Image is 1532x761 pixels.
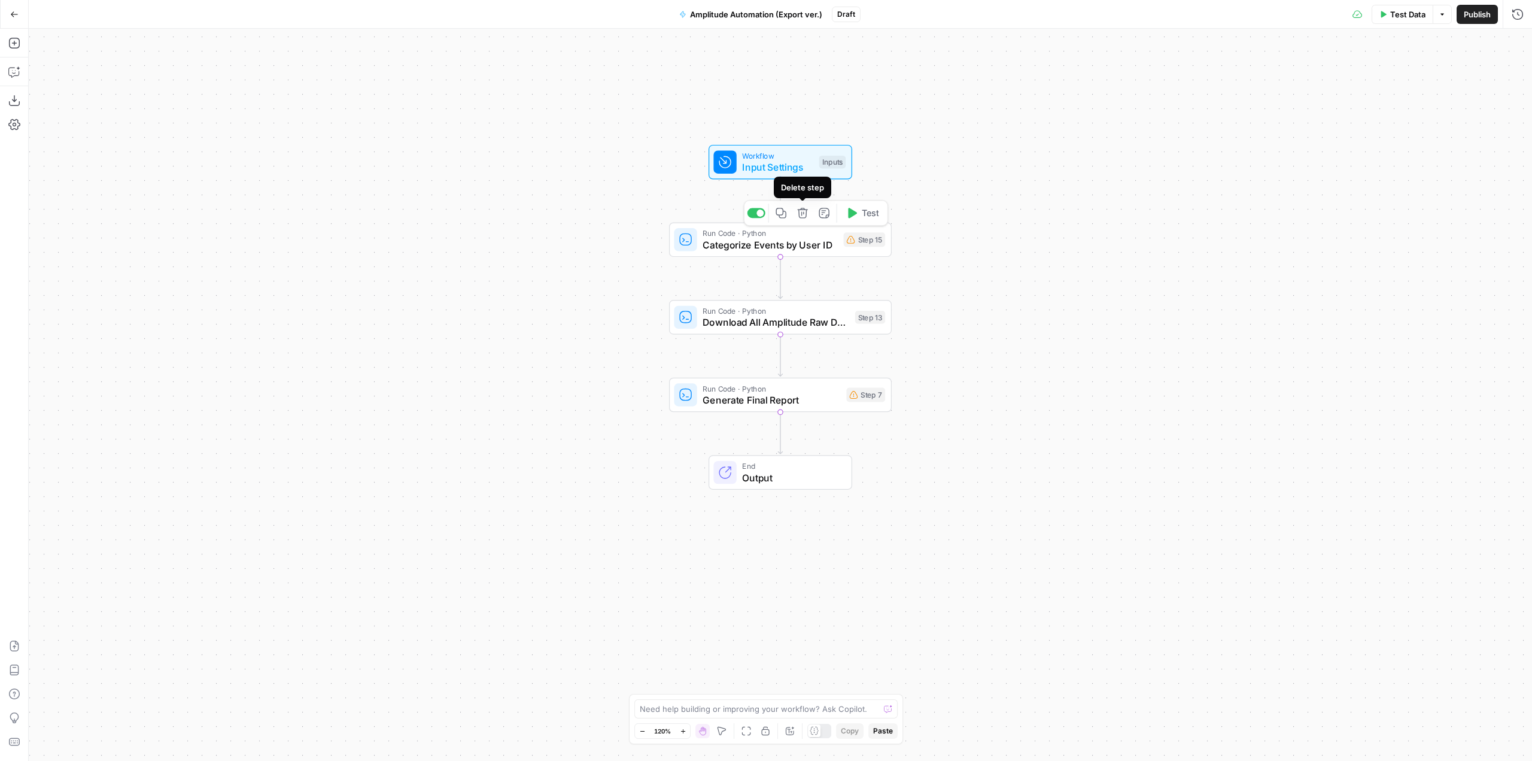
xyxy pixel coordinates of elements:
span: 120% [654,726,671,736]
div: Run Code · PythonDownload All Amplitude Raw DataStep 13 [669,300,892,335]
span: Run Code · Python [703,228,838,239]
button: Copy [836,723,864,739]
div: Step 15 [844,232,886,247]
span: Amplitude Automation (Export ver.) [690,8,822,20]
div: Run Code · PythonGenerate Final ReportStep 7 [669,378,892,413]
g: Edge from step_7 to end [778,412,782,454]
span: Download All Amplitude Raw Data [703,315,849,329]
span: Draft [837,9,855,20]
button: Amplitude Automation (Export ver.) [672,5,829,24]
span: Workflow [742,150,813,161]
span: Output [742,471,840,485]
span: Categorize Events by User ID [703,238,838,252]
span: Test Data [1390,8,1425,20]
button: Test [840,204,884,222]
span: Test [862,207,879,220]
span: End [742,460,840,472]
span: Run Code · Python [703,383,840,394]
span: Input Settings [742,160,813,174]
span: Run Code · Python [703,305,849,317]
g: Edge from step_13 to step_7 [778,335,782,377]
button: Test Data [1372,5,1433,24]
div: Step 13 [855,311,885,324]
button: Paste [868,723,898,739]
div: Inputs [819,156,846,169]
span: Paste [873,726,893,736]
g: Edge from step_15 to step_13 [778,257,782,299]
span: Copy [841,726,859,736]
span: Generate Final Report [703,393,840,407]
div: WorkflowInput SettingsInputs [669,145,892,180]
div: EndOutput [669,455,892,490]
div: Step 7 [846,388,885,402]
span: Publish [1464,8,1491,20]
div: Run Code · PythonCategorize Events by User IDStep 15Test [669,223,892,257]
button: Publish [1457,5,1498,24]
div: Delete step [781,181,824,193]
